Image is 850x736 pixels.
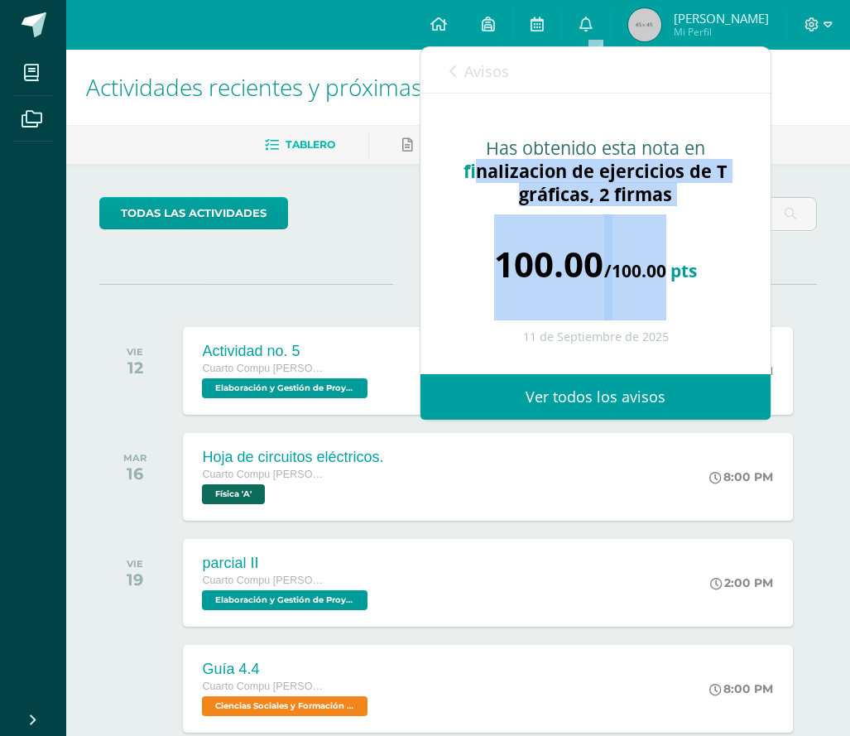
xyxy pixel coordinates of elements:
[127,346,143,358] div: VIE
[86,71,422,103] span: Actividades recientes y próximas
[604,259,697,282] span: /100.00 pts
[463,159,728,206] span: finalizacion de ejercicios de T gráficas, 2 firmas
[628,8,661,41] img: 45x45
[202,661,372,678] div: Guía 4.4
[202,555,372,572] div: parcial II
[709,469,773,484] div: 8:00 PM
[286,138,335,151] span: Tablero
[127,558,143,570] div: VIE
[202,590,367,610] span: Elaboración y Gestión de Proyectos 'A'
[202,378,367,398] span: Elaboración y Gestión de Proyectos 'A'
[123,452,146,464] div: MAR
[202,469,326,480] span: Cuarto Compu [PERSON_NAME]. C.C.L.L. en Computación
[202,449,383,466] div: Hoja de circuitos eléctricos.
[265,132,335,158] a: Tablero
[710,575,773,590] div: 2:00 PM
[202,681,326,692] span: Cuarto Compu [PERSON_NAME]. C.C.L.L. en Computación
[127,570,143,589] div: 19
[402,132,561,158] a: Pendientes de entrega
[674,25,769,39] span: Mi Perfil
[494,240,603,287] span: 100.00
[454,330,737,344] div: 11 de Septiembre de 2025
[127,358,143,378] div: 12
[674,10,769,26] span: [PERSON_NAME]
[202,696,367,716] span: Ciencias Sociales y Formación Ciudadana 'A'
[454,137,737,206] div: Has obtenido esta nota en
[202,484,265,504] span: Física 'A'
[709,681,773,696] div: 8:00 PM
[420,374,771,420] a: Ver todos los avisos
[393,277,523,291] span: SEPTIEMBRE
[123,464,146,483] div: 16
[202,575,326,586] span: Cuarto Compu [PERSON_NAME]. C.C.L.L. en Computación
[202,343,372,360] div: Actividad no. 5
[99,197,288,229] a: todas las Actividades
[464,61,509,81] span: Avisos
[202,363,326,374] span: Cuarto Compu [PERSON_NAME]. C.C.L.L. en Computación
